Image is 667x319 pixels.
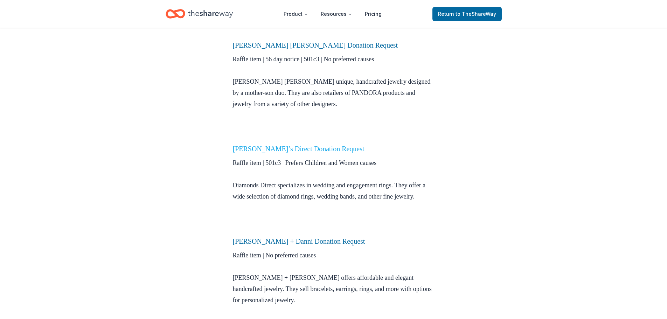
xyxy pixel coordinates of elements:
[456,11,496,17] span: to TheShareWay
[233,41,398,49] a: [PERSON_NAME] [PERSON_NAME] Donation Request
[233,145,364,153] a: [PERSON_NAME]’s Direct Donation Request
[233,237,365,245] a: [PERSON_NAME] + Danni Donation Request
[359,7,387,21] a: Pricing
[278,6,387,22] nav: Main
[166,6,233,22] a: Home
[438,10,496,18] span: Return
[432,7,502,21] a: Returnto TheShareWay
[233,54,435,110] p: Raffle item | 56 day notice | 501c3 | No preferred causes [PERSON_NAME] [PERSON_NAME] unique, han...
[315,7,358,21] button: Resources
[233,157,435,202] p: Raffle item | 501c3 | Prefers Children and Women causes Diamonds Direct specializes in wedding an...
[278,7,314,21] button: Product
